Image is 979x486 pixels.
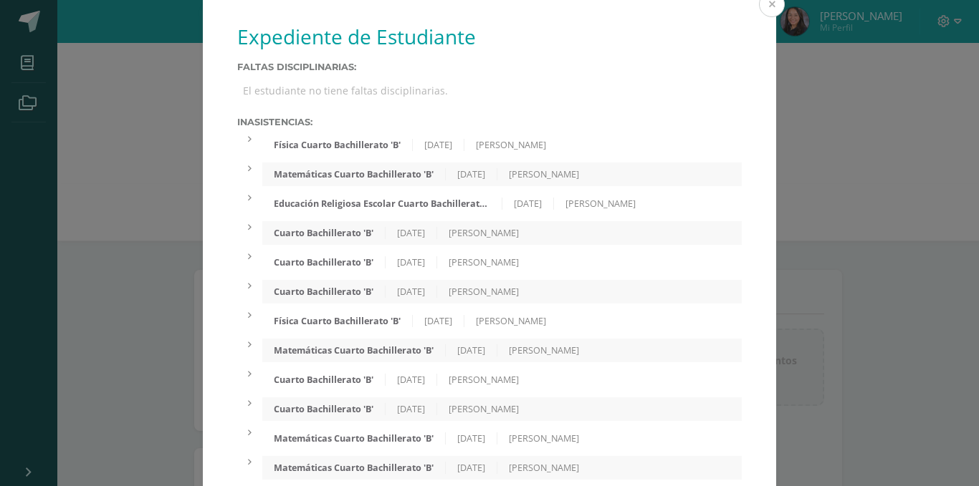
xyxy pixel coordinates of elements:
[446,462,497,474] div: [DATE]
[262,374,386,386] div: Cuarto Bachillerato 'B'
[262,168,446,180] div: Matemáticas Cuarto Bachillerato 'B'
[464,315,558,327] div: [PERSON_NAME]
[437,256,530,268] div: [PERSON_NAME]
[237,117,742,127] label: Inasistencias:
[554,198,647,210] div: [PERSON_NAME]
[437,374,530,386] div: [PERSON_NAME]
[413,315,464,327] div: [DATE]
[237,78,742,103] div: El estudiante no tiene faltas disciplinarias.
[502,198,554,210] div: [DATE]
[497,344,591,356] div: [PERSON_NAME]
[237,23,742,50] h1: Expediente de Estudiante
[262,462,446,474] div: Matemáticas Cuarto Bachillerato 'B'
[437,286,530,298] div: [PERSON_NAME]
[446,432,497,444] div: [DATE]
[262,432,446,444] div: Matemáticas Cuarto Bachillerato 'B'
[413,139,464,151] div: [DATE]
[437,227,530,239] div: [PERSON_NAME]
[386,286,437,298] div: [DATE]
[262,286,386,298] div: Cuarto Bachillerato 'B'
[262,315,413,327] div: Física Cuarto Bachillerato 'B'
[262,256,386,268] div: Cuarto Bachillerato 'B'
[386,403,437,415] div: [DATE]
[497,432,591,444] div: [PERSON_NAME]
[497,462,591,474] div: [PERSON_NAME]
[386,227,437,239] div: [DATE]
[237,62,742,72] label: Faltas Disciplinarias:
[386,256,437,268] div: [DATE]
[262,227,386,239] div: Cuarto Bachillerato 'B'
[262,403,386,415] div: Cuarto Bachillerato 'B'
[386,374,437,386] div: [DATE]
[262,198,502,210] div: Educación Religiosa Escolar Cuarto Bachillerato 'B'
[262,344,446,356] div: Matemáticas Cuarto Bachillerato 'B'
[437,403,530,415] div: [PERSON_NAME]
[464,139,558,151] div: [PERSON_NAME]
[446,344,497,356] div: [DATE]
[497,168,591,180] div: [PERSON_NAME]
[446,168,497,180] div: [DATE]
[262,139,413,151] div: Física Cuarto Bachillerato 'B'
